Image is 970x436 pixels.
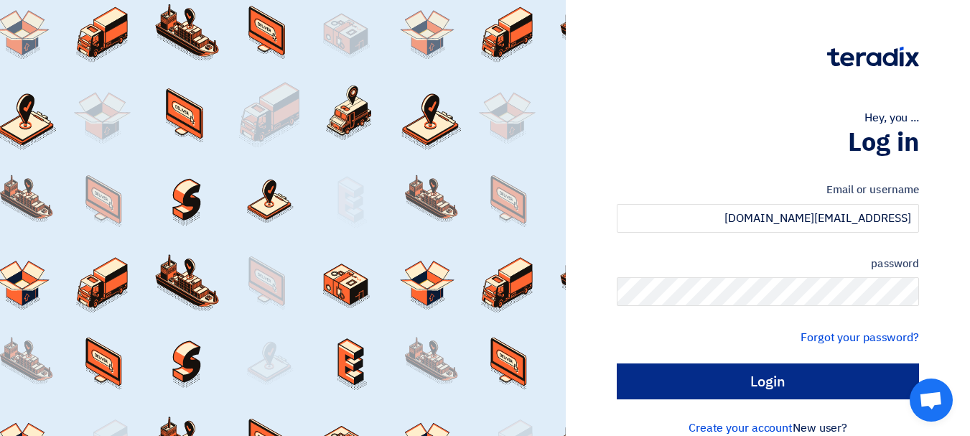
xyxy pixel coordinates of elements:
[864,109,919,126] font: Hey, you ...
[871,256,919,272] font: password
[617,204,919,233] input: Enter your work email or username...
[826,182,919,198] font: Email or username
[848,123,919,162] font: Log in
[617,363,919,399] input: Login
[910,379,953,422] a: Open chat
[801,329,919,346] a: Forgot your password?
[827,47,919,67] img: Teradix logo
